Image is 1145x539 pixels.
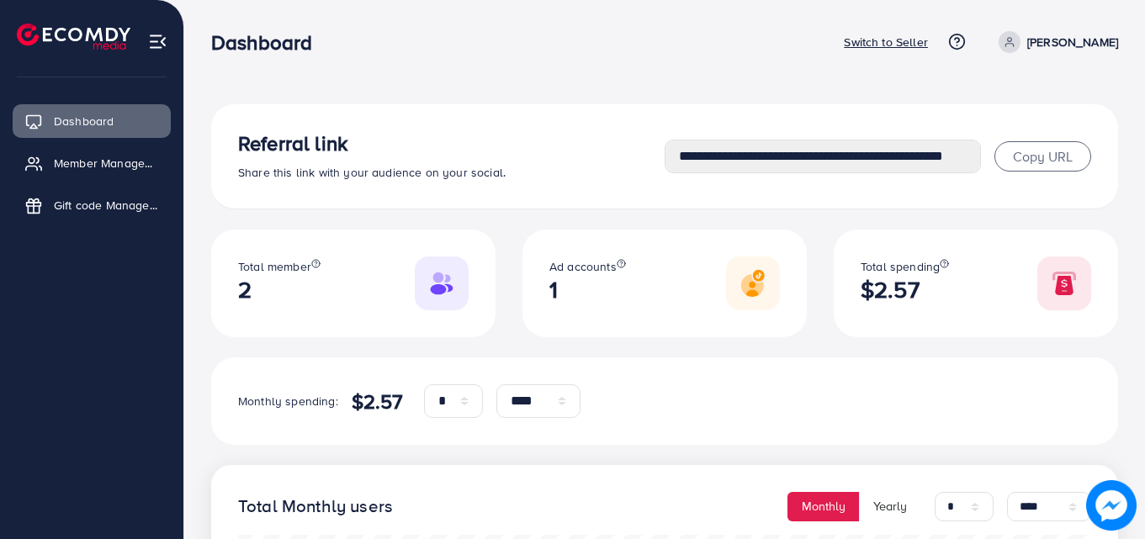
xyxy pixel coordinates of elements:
[787,492,860,521] button: Monthly
[1037,256,1091,310] img: Responsive image
[54,113,114,129] span: Dashboard
[211,30,326,55] h3: Dashboard
[415,256,469,310] img: Responsive image
[992,31,1118,53] a: [PERSON_NAME]
[54,155,158,172] span: Member Management
[13,188,171,222] a: Gift code Management
[238,496,393,517] h4: Total Monthly users
[994,141,1091,172] button: Copy URL
[17,24,130,50] img: logo
[54,197,158,214] span: Gift code Management
[549,258,617,275] span: Ad accounts
[238,258,311,275] span: Total member
[726,256,780,310] img: Responsive image
[1086,480,1137,531] img: image
[1027,32,1118,52] p: [PERSON_NAME]
[859,492,921,521] button: Yearly
[148,32,167,51] img: menu
[1013,147,1073,166] span: Copy URL
[238,276,321,304] h2: 2
[844,32,928,52] p: Switch to Seller
[238,131,665,156] h3: Referral link
[861,258,940,275] span: Total spending
[238,164,506,181] span: Share this link with your audience on your social.
[13,104,171,138] a: Dashboard
[861,276,949,304] h2: $2.57
[549,276,626,304] h2: 1
[238,391,338,411] p: Monthly spending:
[352,389,404,414] h4: $2.57
[13,146,171,180] a: Member Management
